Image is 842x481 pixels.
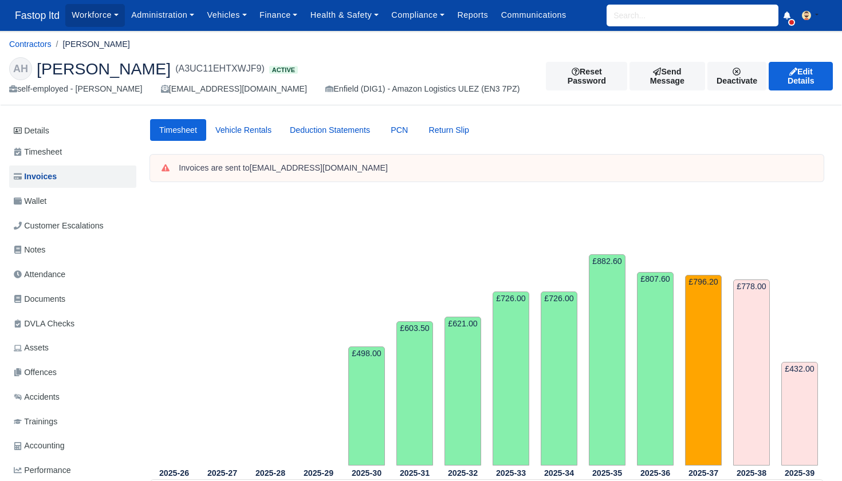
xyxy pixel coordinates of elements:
[14,415,57,428] span: Trainings
[14,391,60,404] span: Accidents
[1,48,841,105] div: Azizullah Hassanzada
[9,141,136,163] a: Timesheet
[325,82,520,96] div: Enfield (DIG1) - Amazon Logistics ULEZ (EN3 7PZ)
[9,263,136,286] a: Attendance
[150,119,206,141] a: Timesheet
[14,293,65,306] span: Documents
[9,337,136,359] a: Assets
[385,4,451,26] a: Compliance
[9,288,136,310] a: Documents
[589,254,625,466] td: £882.60
[9,215,136,237] a: Customer Escalations
[607,5,778,26] input: Search...
[9,361,136,384] a: Offences
[14,268,65,281] span: Attendance
[535,466,583,480] th: 2025-34
[629,62,705,90] a: Send Message
[546,62,627,90] button: Reset Password
[14,366,57,379] span: Offences
[9,120,136,141] a: Details
[14,195,46,208] span: Wallet
[14,439,65,452] span: Accounting
[494,4,573,26] a: Communications
[253,4,304,26] a: Finance
[451,4,494,26] a: Reports
[250,163,388,172] strong: [EMAIL_ADDRESS][DOMAIN_NAME]
[14,243,45,257] span: Notes
[781,362,818,466] td: £432.00
[304,4,385,26] a: Health & Safety
[9,386,136,408] a: Accidents
[200,4,253,26] a: Vehicles
[198,466,246,480] th: 2025-27
[37,61,171,77] span: [PERSON_NAME]
[391,466,439,480] th: 2025-31
[396,321,433,466] td: £603.50
[14,170,57,183] span: Invoices
[179,163,812,174] div: Invoices are sent to
[52,38,130,51] li: [PERSON_NAME]
[9,435,136,457] a: Accounting
[631,466,679,480] th: 2025-36
[269,66,298,74] span: Active
[583,466,631,480] th: 2025-35
[9,313,136,335] a: DVLA Checks
[493,291,529,466] td: £726.00
[769,62,833,90] a: Edit Details
[9,4,65,27] span: Fastop ltd
[541,291,577,466] td: £726.00
[9,239,136,261] a: Notes
[9,40,52,49] a: Contractors
[487,466,535,480] th: 2025-33
[444,317,481,466] td: £621.00
[14,464,71,477] span: Performance
[294,466,343,480] th: 2025-29
[14,341,49,354] span: Assets
[14,219,104,232] span: Customer Escalations
[14,145,62,159] span: Timesheet
[9,57,32,80] div: AH
[733,279,770,466] td: £778.00
[343,466,391,480] th: 2025-30
[685,275,722,466] td: £796.20
[150,466,198,480] th: 2025-26
[9,82,143,96] div: self-employed - [PERSON_NAME]
[379,119,419,141] a: PCN
[9,165,136,188] a: Invoices
[281,119,379,141] a: Deduction Statements
[246,466,294,480] th: 2025-28
[9,5,65,27] a: Fastop ltd
[727,466,776,480] th: 2025-38
[439,466,487,480] th: 2025-32
[206,119,281,141] a: Vehicle Rentals
[65,4,125,26] a: Workforce
[420,119,478,141] a: Return Slip
[348,346,385,466] td: £498.00
[637,272,674,466] td: £807.60
[175,62,265,76] span: (A3UC11EHTXWJF9)
[161,82,307,96] div: [EMAIL_ADDRESS][DOMAIN_NAME]
[125,4,200,26] a: Administration
[9,411,136,433] a: Trainings
[776,466,824,480] th: 2025-39
[707,62,767,90] a: Deactivate
[9,190,136,212] a: Wallet
[14,317,74,330] span: DVLA Checks
[679,466,727,480] th: 2025-37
